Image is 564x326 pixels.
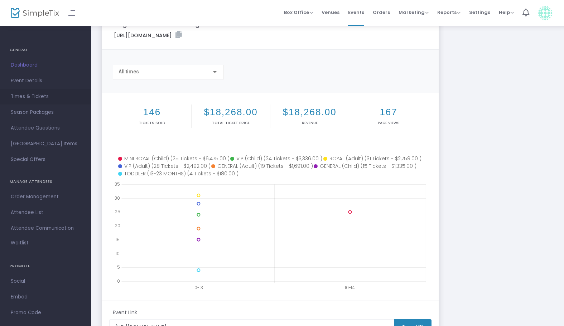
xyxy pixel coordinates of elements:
[499,9,514,16] span: Help
[10,43,82,57] h4: GENERAL
[373,3,390,21] span: Orders
[348,3,364,21] span: Events
[351,120,426,126] p: Page Views
[11,192,81,201] span: Order Management
[115,209,120,215] text: 25
[11,224,81,233] span: Attendee Communication
[11,108,81,117] span: Season Packages
[11,76,81,86] span: Event Details
[11,277,81,286] span: Social
[193,107,269,118] h2: $18,268.00
[115,195,120,201] text: 30
[284,9,313,16] span: Box Office
[11,292,81,302] span: Embed
[11,308,81,317] span: Promo Code
[115,250,120,256] text: 10
[11,123,81,133] span: Attendee Questions
[114,107,190,118] h2: 146
[322,3,339,21] span: Venues
[11,139,81,149] span: [GEOGRAPHIC_DATA] Items
[117,278,120,284] text: 0
[11,92,81,101] span: Times & Tickets
[345,284,355,291] text: 10-14
[193,120,269,126] p: Total Ticket Price
[113,309,137,316] m-panel-subtitle: Event Link
[272,107,347,118] h2: $18,268.00
[437,9,461,16] span: Reports
[11,60,81,70] span: Dashboard
[11,208,81,217] span: Attendee List
[193,284,203,291] text: 10-13
[10,175,82,189] h4: MANAGE ATTENDEES
[115,236,120,242] text: 15
[114,31,182,39] label: [URL][DOMAIN_NAME]
[469,3,490,21] span: Settings
[399,9,429,16] span: Marketing
[115,223,120,229] text: 20
[11,239,29,247] span: Waitlist
[351,107,426,118] h2: 167
[11,155,81,164] span: Special Offers
[114,120,190,126] p: Tickets sold
[119,69,139,74] span: All times
[10,259,82,273] h4: PROMOTE
[115,181,120,187] text: 35
[272,120,347,126] p: Revenue
[117,264,120,270] text: 5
